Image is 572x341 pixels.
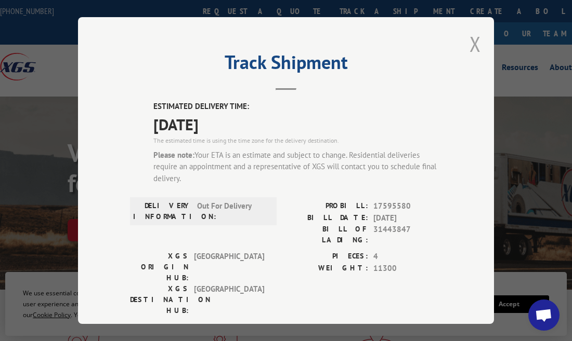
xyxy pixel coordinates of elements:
[286,212,368,224] label: BILL DATE:
[130,283,189,316] label: XGS DESTINATION HUB:
[153,149,194,159] strong: Please note:
[194,283,264,316] span: [GEOGRAPHIC_DATA]
[528,299,560,331] div: Open chat
[373,224,442,245] span: 31443847
[286,251,368,263] label: PIECES:
[153,112,442,135] span: [DATE]
[286,262,368,274] label: WEIGHT:
[373,200,442,212] span: 17595580
[286,224,368,245] label: BILL OF LADING:
[130,251,189,283] label: XGS ORIGIN HUB:
[373,262,442,274] span: 11300
[373,251,442,263] span: 4
[194,251,264,283] span: [GEOGRAPHIC_DATA]
[470,30,481,58] button: Close modal
[153,101,442,113] label: ESTIMATED DELIVERY TIME:
[133,200,192,222] label: DELIVERY INFORMATION:
[153,135,442,145] div: The estimated time is using the time zone for the delivery destination.
[153,149,442,184] div: Your ETA is an estimate and subject to change. Residential deliveries require an appointment and ...
[286,200,368,212] label: PROBILL:
[373,212,442,224] span: [DATE]
[197,200,267,222] span: Out For Delivery
[130,55,442,75] h2: Track Shipment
